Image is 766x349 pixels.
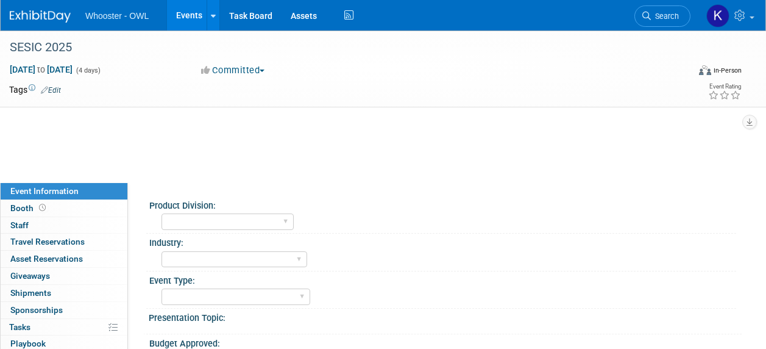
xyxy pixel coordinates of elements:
a: Asset Reservations [1,251,127,267]
span: Shipments [10,288,51,298]
button: Committed [197,64,269,77]
a: Giveaways [1,268,127,284]
div: Event Rating [708,84,741,90]
a: Edit [41,86,61,95]
span: Playbook [10,339,46,348]
span: to [35,65,47,74]
span: Booth [10,203,48,213]
a: Staff [1,217,127,234]
span: Tasks [9,322,30,332]
td: Tags [9,84,61,96]
a: Travel Reservations [1,234,127,250]
img: ExhibitDay [10,10,71,23]
span: Whooster - OWL [85,11,149,21]
span: Search [651,12,679,21]
a: Search [634,5,690,27]
a: Booth [1,200,127,217]
a: Tasks [1,319,127,336]
span: Staff [10,220,29,230]
div: Event Type: [149,272,736,287]
div: SESIC 2025 [5,37,679,59]
a: Event Information [1,183,127,200]
img: Format-Inperson.png [699,65,711,75]
span: Event Information [10,186,79,196]
div: Presentation Topic: [149,309,742,324]
div: In-Person [713,66,742,75]
div: Product Division: [149,196,736,212]
span: (4 days) [75,67,101,74]
a: Shipments [1,285,127,301]
span: Asset Reservations [10,254,83,264]
span: Travel Reservations [10,237,85,246]
span: [DATE] [DATE] [9,64,73,75]
div: Industry: [149,234,736,249]
div: Event Format [635,63,742,82]
span: Booth not reserved yet [37,203,48,212]
a: Sponsorships [1,302,127,318]
img: Kamila Castaneda [706,4,729,27]
span: Sponsorships [10,305,63,315]
span: Giveaways [10,271,50,281]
